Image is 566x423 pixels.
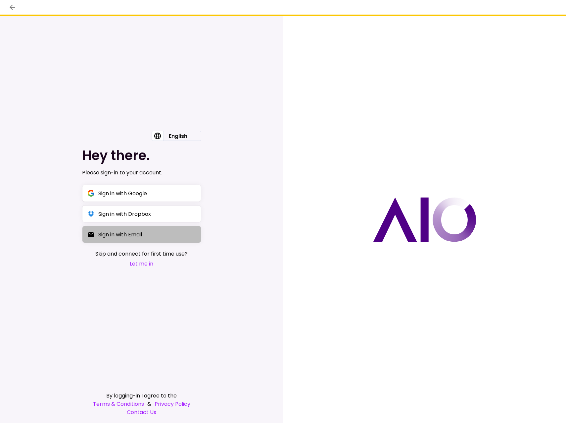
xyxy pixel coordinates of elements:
[7,2,18,13] button: back
[82,185,201,202] button: Sign in with Google
[82,392,201,400] div: By logging-in I agree to the
[82,400,201,408] div: &
[95,260,188,268] button: Let me in
[82,408,201,416] a: Contact Us
[95,250,188,258] span: Skip and connect for first time use?
[82,148,201,163] h1: Hey there.
[155,400,190,408] a: Privacy Policy
[82,169,201,177] div: Please sign-in to your account.
[98,189,147,198] div: Sign in with Google
[98,230,142,239] div: Sign in with Email
[373,197,476,242] img: AIO logo
[93,400,144,408] a: Terms & Conditions
[164,131,193,141] div: English
[82,205,201,222] button: Sign in with Dropbox
[82,226,201,243] button: Sign in with Email
[98,210,151,218] div: Sign in with Dropbox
